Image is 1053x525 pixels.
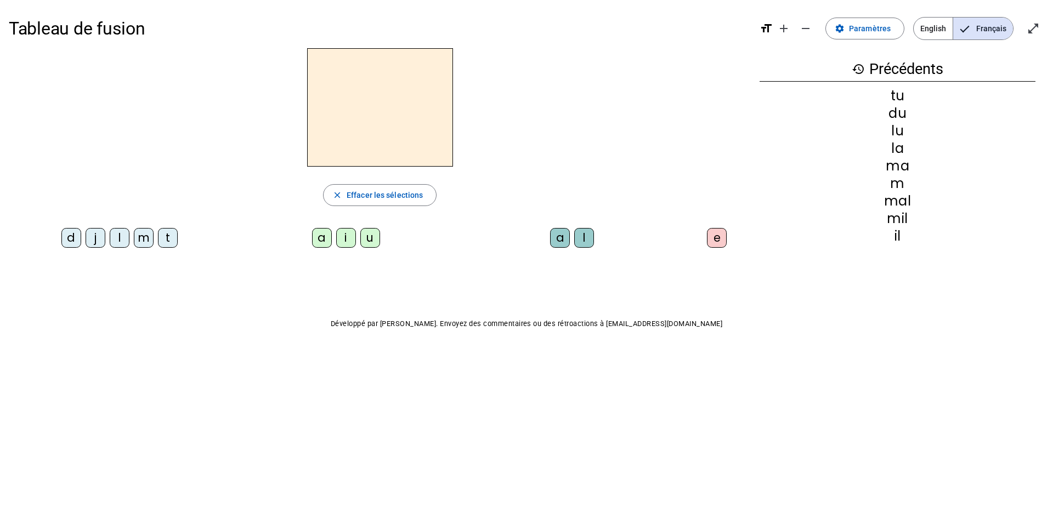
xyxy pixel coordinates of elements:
[9,317,1044,330] p: Développé par [PERSON_NAME]. Envoyez des commentaires ou des rétroactions à [EMAIL_ADDRESS][DOMAI...
[312,228,332,248] div: a
[360,228,380,248] div: u
[795,18,817,39] button: Diminuer la taille de la police
[760,195,1035,208] div: mal
[799,22,812,35] mat-icon: remove
[9,11,751,46] h1: Tableau de fusion
[110,228,129,248] div: l
[134,228,154,248] div: m
[760,177,1035,190] div: m
[760,22,773,35] mat-icon: format_size
[158,228,178,248] div: t
[773,18,795,39] button: Augmenter la taille de la police
[760,159,1035,173] div: ma
[953,18,1013,39] span: Français
[913,17,1014,40] mat-button-toggle-group: Language selection
[852,62,865,76] mat-icon: history
[849,22,891,35] span: Paramètres
[760,89,1035,102] div: tu
[707,228,727,248] div: e
[760,107,1035,120] div: du
[323,184,437,206] button: Effacer les sélections
[825,18,904,39] button: Paramètres
[550,228,570,248] div: a
[574,228,594,248] div: l
[760,57,1035,82] h3: Précédents
[1022,18,1044,39] button: Entrer en plein écran
[86,228,105,248] div: j
[1027,22,1040,35] mat-icon: open_in_full
[347,189,423,202] span: Effacer les sélections
[61,228,81,248] div: d
[914,18,953,39] span: English
[760,212,1035,225] div: mil
[760,124,1035,138] div: lu
[760,142,1035,155] div: la
[760,230,1035,243] div: il
[332,190,342,200] mat-icon: close
[336,228,356,248] div: i
[777,22,790,35] mat-icon: add
[835,24,845,33] mat-icon: settings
